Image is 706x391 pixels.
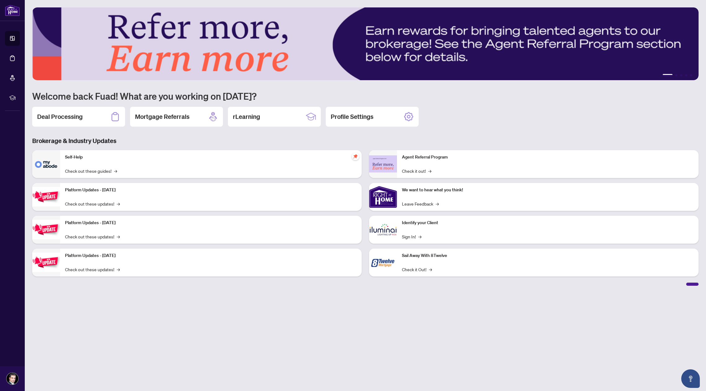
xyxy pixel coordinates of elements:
span: pushpin [352,153,359,160]
img: Sail Away With 8Twelve [369,249,397,276]
h2: Deal Processing [37,112,83,121]
h2: rLearning [233,112,260,121]
button: 5 [690,74,692,76]
p: We want to hear what you think! [402,187,694,193]
img: Agent Referral Program [369,155,397,172]
p: Platform Updates - [DATE] [65,187,357,193]
span: → [428,167,431,174]
button: 3 [680,74,682,76]
span: → [117,200,120,207]
p: Platform Updates - [DATE] [65,252,357,259]
span: → [418,233,421,240]
img: Platform Updates - July 8, 2025 [32,220,60,239]
a: Check it Out!→ [402,266,432,273]
a: Leave Feedback→ [402,200,439,207]
img: Slide 0 [32,7,699,80]
h3: Brokerage & Industry Updates [32,137,699,145]
p: Sail Away With 8Twelve [402,252,694,259]
img: We want to hear what you think! [369,183,397,211]
a: Check it out!→ [402,167,431,174]
img: Profile Icon [7,373,18,384]
button: 4 [685,74,687,76]
a: Sign In!→ [402,233,421,240]
a: Check out these updates!→ [65,233,120,240]
a: Check out these updates!→ [65,200,120,207]
p: Agent Referral Program [402,154,694,161]
button: 1 [663,74,673,76]
span: → [117,266,120,273]
h2: Profile Settings [331,112,373,121]
img: Platform Updates - June 23, 2025 [32,253,60,272]
span: → [436,200,439,207]
p: Identify your Client [402,219,694,226]
span: → [117,233,120,240]
h1: Welcome back Fuad! What are you working on [DATE]? [32,90,699,102]
button: Open asap [681,369,700,388]
span: → [114,167,117,174]
img: Self-Help [32,150,60,178]
span: → [429,266,432,273]
button: 2 [675,74,678,76]
h2: Mortgage Referrals [135,112,190,121]
img: logo [5,5,20,16]
img: Platform Updates - July 21, 2025 [32,187,60,206]
img: Identify your Client [369,216,397,244]
a: Check out these guides!→ [65,167,117,174]
p: Self-Help [65,154,357,161]
p: Platform Updates - [DATE] [65,219,357,226]
a: Check out these updates!→ [65,266,120,273]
